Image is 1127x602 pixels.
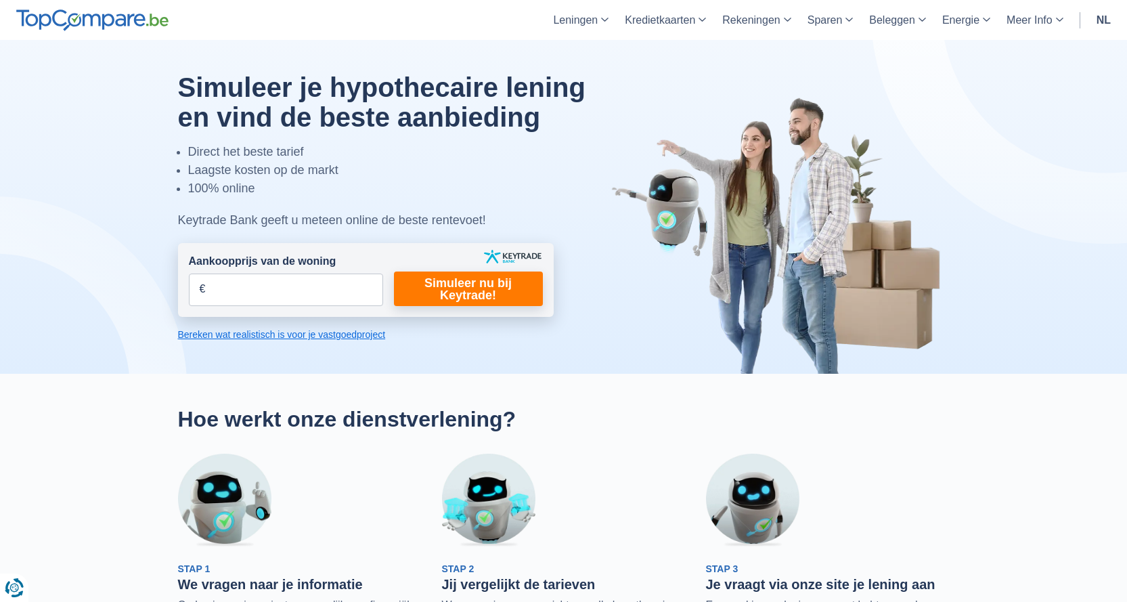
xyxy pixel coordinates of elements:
[178,454,271,547] img: Stap 1
[178,328,554,341] a: Bereken wat realistisch is voor je vastgoedproject
[442,576,686,593] h3: Jij vergelijkt de tarieven
[706,563,738,574] span: Stap 3
[611,96,950,374] img: image-hero
[16,9,169,31] img: TopCompare
[706,454,799,547] img: Stap 3
[442,563,474,574] span: Stap 2
[706,576,950,593] h3: Je vraagt via onze site je lening aan
[189,254,336,270] label: Aankoopprijs van de woning
[178,576,422,593] h3: We vragen naar je informatie
[200,282,206,297] span: €
[178,211,620,230] div: Keytrade Bank geeft u meteen online de beste rentevoet!
[484,250,542,263] img: keytrade
[188,143,620,161] li: Direct het beste tarief
[442,454,535,547] img: Stap 2
[394,272,543,306] a: Simuleer nu bij Keytrade!
[188,179,620,198] li: 100% online
[188,161,620,179] li: Laagste kosten op de markt
[178,72,620,132] h1: Simuleer je hypothecaire lening en vind de beste aanbieding
[178,406,950,432] h2: Hoe werkt onze dienstverlening?
[178,563,211,574] span: Stap 1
